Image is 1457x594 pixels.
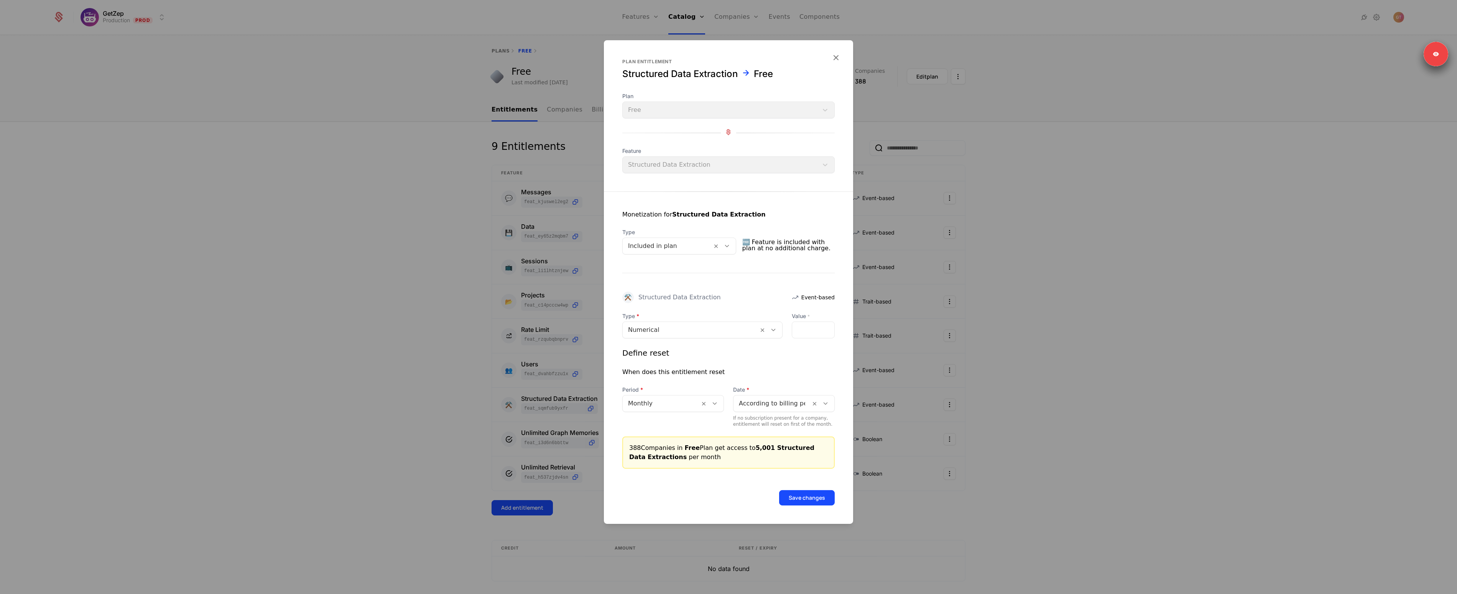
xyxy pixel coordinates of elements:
div: ⚒️ [622,292,634,303]
div: Free [754,68,773,80]
div: Define reset [622,348,669,358]
div: 388 Companies in Plan get access to [629,443,828,462]
div: If no subscription present for a company, entitlement will reset on first of the month. [733,415,835,427]
span: Date [733,386,835,394]
span: per month [629,444,814,461]
span: Event-based [801,294,835,301]
span: Free [685,444,700,451]
strong: Structured Data Extraction [672,211,765,218]
div: Plan entitlement [622,59,835,65]
label: Value [792,312,835,320]
button: Save changes [779,490,835,505]
span: Period [622,386,724,394]
span: 🆓 Feature is included with plan at no additional charge. [742,236,835,254]
span: 5,001 Structured Data Extractions [629,444,814,461]
span: Type [622,228,736,236]
span: Type [622,312,783,320]
div: When does this entitlement reset [622,368,725,377]
div: Structured Data Extraction [638,294,721,300]
div: Structured Data Extraction [622,68,738,80]
span: Plan [622,92,835,100]
span: Feature [622,147,835,155]
div: Monetization for [622,210,766,219]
